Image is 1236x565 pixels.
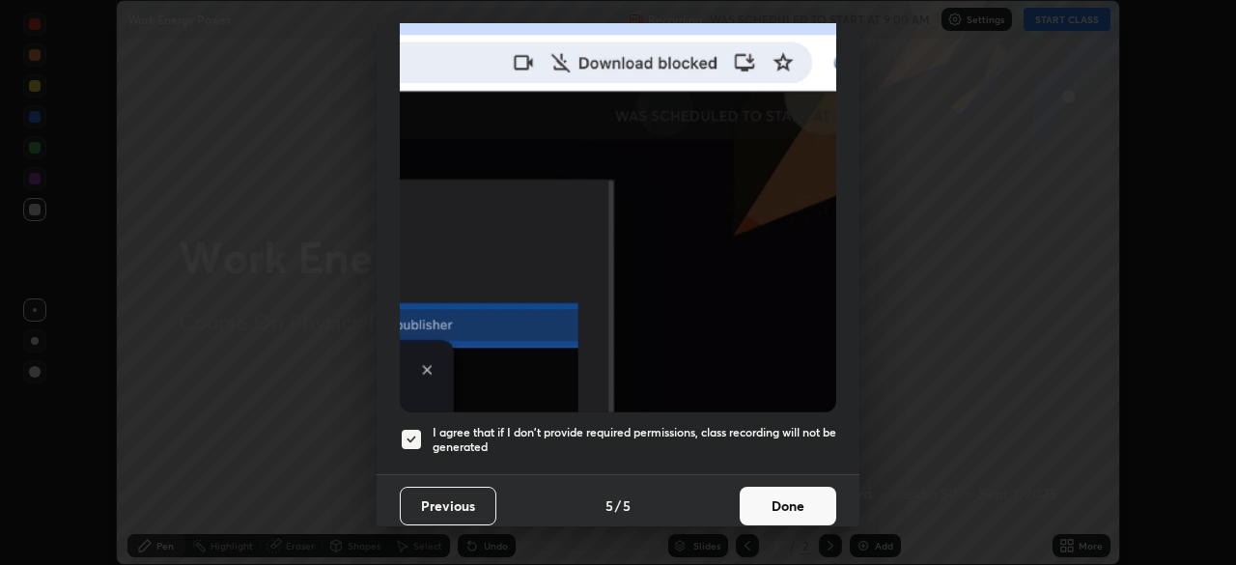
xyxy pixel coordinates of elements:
[623,495,631,516] h4: 5
[605,495,613,516] h4: 5
[740,487,836,525] button: Done
[615,495,621,516] h4: /
[433,425,836,455] h5: I agree that if I don't provide required permissions, class recording will not be generated
[400,487,496,525] button: Previous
